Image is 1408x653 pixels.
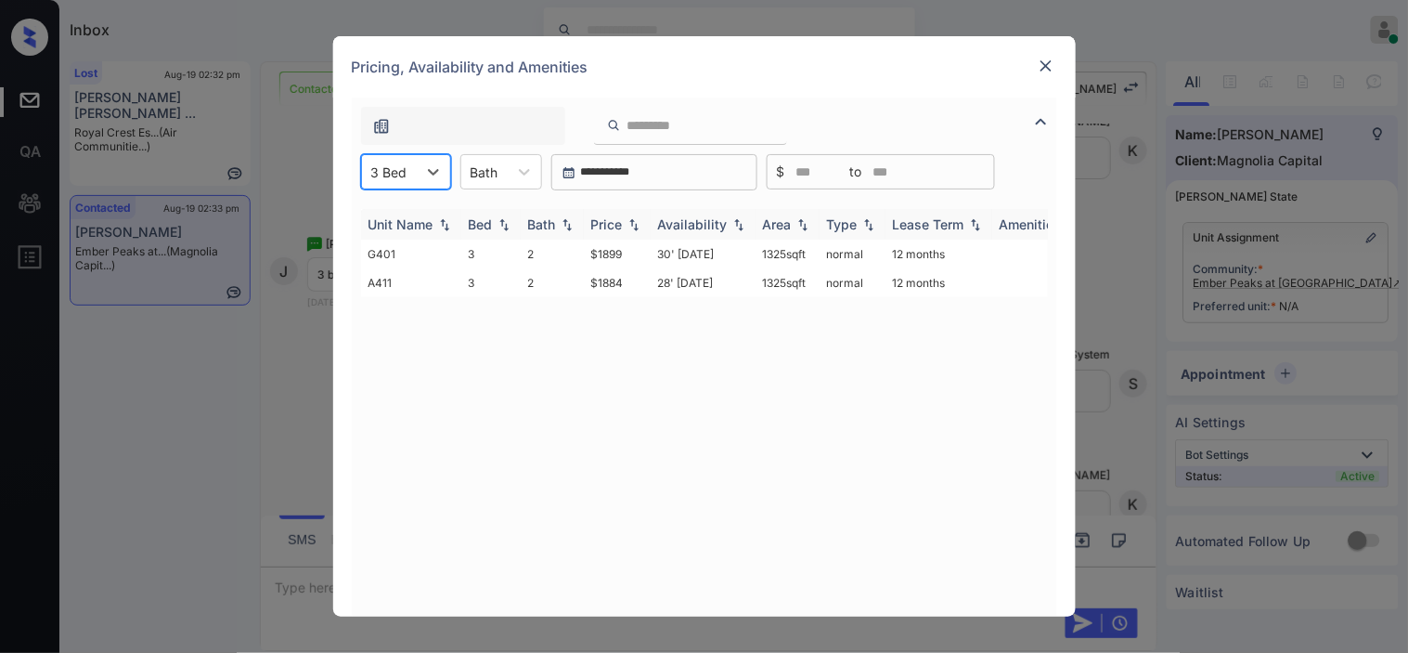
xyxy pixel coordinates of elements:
td: 28' [DATE] [651,268,756,297]
td: G401 [361,240,461,268]
img: sorting [625,218,643,231]
img: icon-zuma [372,117,391,136]
td: 2 [521,240,584,268]
td: 12 months [885,268,992,297]
img: sorting [859,218,878,231]
td: $1884 [584,268,651,297]
td: 1325 sqft [756,268,820,297]
img: sorting [794,218,812,231]
div: Lease Term [893,216,964,232]
td: 30' [DATE] [651,240,756,268]
td: 3 [461,240,521,268]
div: Price [591,216,623,232]
td: 3 [461,268,521,297]
img: sorting [435,218,454,231]
td: $1899 [584,240,651,268]
img: sorting [730,218,748,231]
div: Bath [528,216,556,232]
div: Pricing, Availability and Amenities [333,36,1076,98]
td: 2 [521,268,584,297]
div: Type [827,216,858,232]
img: icon-zuma [607,117,621,134]
img: sorting [966,218,985,231]
td: 12 months [885,240,992,268]
td: 1325 sqft [756,240,820,268]
td: normal [820,240,885,268]
div: Amenities [1000,216,1062,232]
img: icon-zuma [1030,111,1053,133]
img: sorting [558,218,576,231]
div: Availability [658,216,728,232]
div: Unit Name [368,216,433,232]
span: $ [777,162,785,182]
td: normal [820,268,885,297]
td: A411 [361,268,461,297]
div: Bed [469,216,493,232]
img: close [1037,57,1055,75]
span: to [850,162,862,182]
div: Area [763,216,792,232]
img: sorting [495,218,513,231]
